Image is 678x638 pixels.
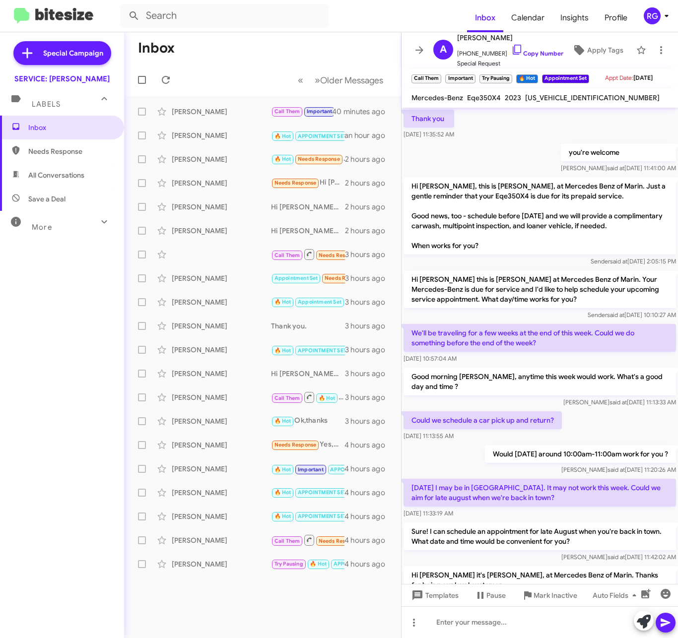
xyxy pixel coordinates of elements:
span: Appointment Set [274,275,318,281]
span: APPOINTMENT SET [298,347,346,354]
a: Inbox [467,3,503,32]
span: Mercedes-Benz [411,93,463,102]
span: Important [298,466,324,473]
div: Hi [PERSON_NAME], my apologies! please disregard [271,558,344,570]
button: Auto Fields [585,586,648,604]
span: Sender [DATE] 2:05:15 PM [591,257,676,265]
span: Needs Response [28,146,113,156]
div: [PERSON_NAME] [172,464,271,474]
span: Older Messages [320,75,383,86]
div: [PERSON_NAME] [172,559,271,569]
span: Try Pausing [274,561,303,567]
span: said at [610,257,627,265]
span: 2023 [505,93,521,102]
div: 3 hours ago [345,369,393,379]
div: That sounds great! Feel free to call us [DATE], and we'll be happy to assist you in scheduling yo... [271,391,345,403]
div: Thank you. [271,321,345,331]
div: Thank you! [271,510,344,522]
span: Needs Response [274,180,317,186]
div: 3 hours ago [345,250,393,259]
span: Needs Response [319,538,361,544]
span: APPOINTMENT SET [298,489,346,496]
a: Special Campaign [13,41,111,65]
span: 🔥 Hot [274,347,291,354]
span: Eqe350X4 [467,93,501,102]
button: Pause [467,586,514,604]
div: [PERSON_NAME] [172,107,271,117]
span: Call Them [274,538,300,544]
div: 3 hours ago [345,345,393,355]
span: More [32,223,52,232]
p: [DATE] I may be in [GEOGRAPHIC_DATA]. It may not work this week. Could we aim for late august whe... [404,479,676,507]
span: [PERSON_NAME] [DATE] 11:20:26 AM [561,466,676,473]
small: Important [445,74,475,83]
div: Hi [PERSON_NAME]. What is the price of the A service? [271,177,345,189]
span: [US_VEHICLE_IDENTIFICATION_NUMBER] [525,93,660,102]
span: Insights [552,3,597,32]
div: Inbound Call [271,343,345,356]
span: « [298,74,303,86]
span: Sender [DATE] 10:10:27 AM [588,311,676,319]
span: Needs Response [319,252,361,258]
button: Templates [402,586,467,604]
div: 2 hours ago [345,178,393,188]
div: I just wanted to confirm the address we have on file for your pickup and delivery: [STREET_ADDRES... [271,106,334,117]
a: Copy Number [511,50,563,57]
span: 🔥 Hot [274,418,291,424]
div: [PERSON_NAME] [172,345,271,355]
div: [PERSON_NAME] [172,178,271,188]
div: [PERSON_NAME] [172,535,271,545]
span: Needs Response [274,442,317,448]
span: Important [307,108,333,115]
small: Appointment Set [542,74,589,83]
span: APPOINTMENT SET [334,561,382,567]
span: 🔥 Hot [274,489,291,496]
nav: Page navigation example [292,70,389,90]
span: 🔥 Hot [274,299,291,305]
span: All Conversations [28,170,84,180]
div: Hi [PERSON_NAME], thank you for letting me know ! [271,202,345,212]
div: an hour ago [344,130,393,140]
div: 3 hours ago [345,273,393,283]
p: Would [DATE] around 10:00am-11:00am work for you ? [485,445,676,463]
span: Special Request [457,59,563,68]
p: We'll be traveling for a few weeks at the end of this week. Could we do something before the end ... [404,324,676,352]
div: Sounds good. If you have any questions, feel free to reach out to us. [271,487,344,498]
div: 4 hours ago [344,488,393,498]
span: 🔥 Hot [274,513,291,519]
p: Thank you [404,110,454,128]
p: Sure! I can schedule an appointment for late August when you're back in town. What date and time ... [404,522,676,550]
span: said at [610,398,627,406]
div: 3 hours ago [345,416,393,426]
div: [PERSON_NAME] [172,488,271,498]
div: Hi [PERSON_NAME], what day and time works for you? we can reserve a loaner [271,226,345,236]
div: 4 hours ago [344,535,393,545]
small: Try Pausing [479,74,512,83]
p: you're welcome [561,143,676,161]
span: [DATE] [633,74,653,81]
span: 🔥 Hot [310,561,327,567]
div: 3 hours ago [345,392,393,402]
span: Pause [486,586,506,604]
div: 4 hours ago [344,464,393,474]
div: Inbound Call [271,248,345,260]
div: Hi [PERSON_NAME], the total for your A-Service before tax and with the $100 discount applied come... [271,369,345,379]
span: Profile [597,3,635,32]
span: A [440,42,447,58]
p: Good morning [PERSON_NAME], anytime this week would work. What's a good day and time ? [404,368,676,395]
button: Apply Tags [563,41,631,59]
span: APPOINTMENT SET [298,133,346,139]
p: Hi [PERSON_NAME], this is [PERSON_NAME], at Mercedes Benz of Marin. Just a gentle reminder that y... [404,177,676,255]
span: Special Campaign [43,48,103,58]
div: [PERSON_NAME] [172,369,271,379]
p: Could we schedule a car pick up and return? [404,411,562,429]
div: Ok,thanks [271,415,345,427]
span: [DATE] 11:13:55 AM [404,432,454,440]
span: Needs Response [325,275,367,281]
small: 🔥 Hot [516,74,538,83]
div: [PERSON_NAME] [172,273,271,283]
span: 🔥 Hot [319,395,336,401]
div: Or call back ! I need to speak with you manager [271,534,344,546]
span: Needs Response [298,156,340,162]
